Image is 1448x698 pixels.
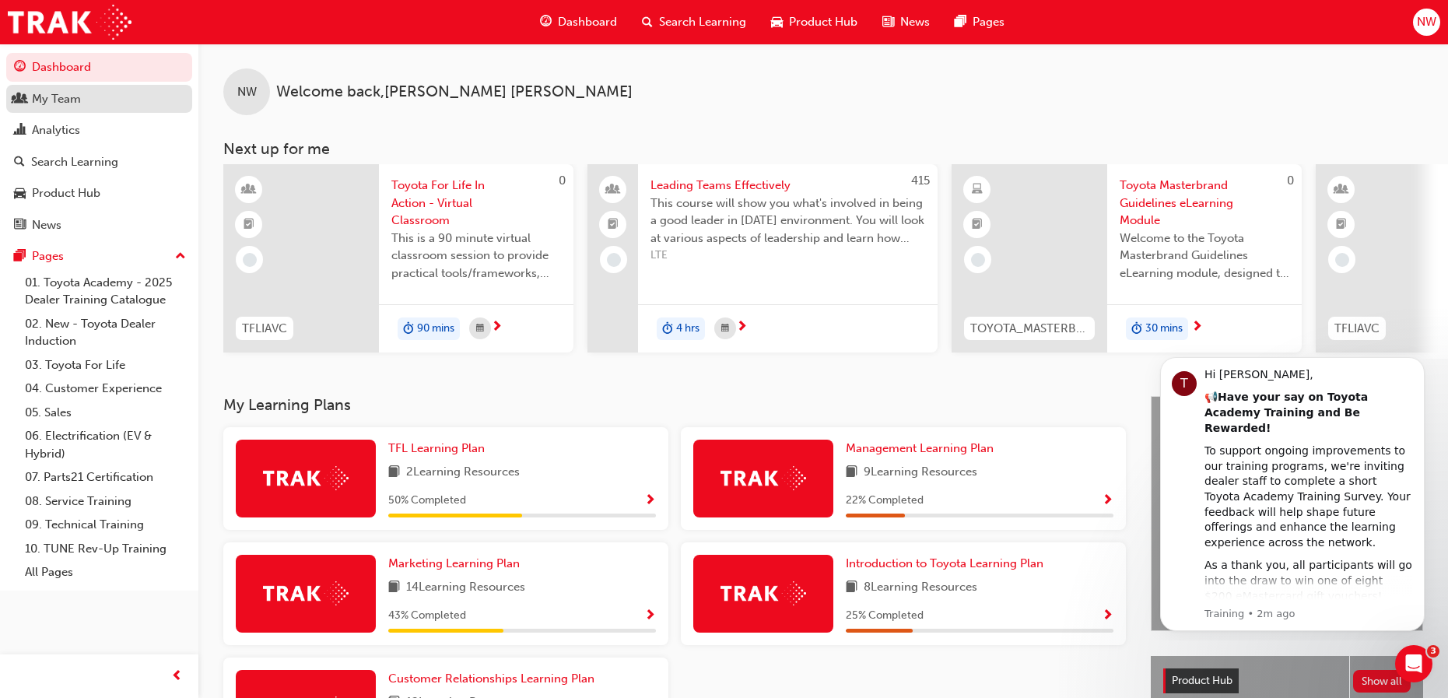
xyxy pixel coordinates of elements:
[6,242,192,271] button: Pages
[417,320,454,338] span: 90 mins
[491,321,503,335] span: next-icon
[608,180,619,200] span: people-icon
[391,177,561,230] span: Toyota For Life In Action - Virtual Classroom
[973,13,1004,31] span: Pages
[558,13,617,31] span: Dashboard
[263,581,349,605] img: Trak
[882,12,894,32] span: news-icon
[388,441,485,455] span: TFL Learning Plan
[1413,9,1440,36] button: NW
[1417,13,1436,31] span: NW
[1172,674,1232,687] span: Product Hub
[1102,491,1113,510] button: Show Progress
[476,319,484,338] span: calendar-icon
[559,174,566,188] span: 0
[629,6,759,38] a: search-iconSearch Learning
[19,424,192,465] a: 06. Electrification (EV & Hybrid)
[1102,609,1113,623] span: Show Progress
[846,441,994,455] span: Management Learning Plan
[1287,174,1294,188] span: 0
[223,396,1126,414] h3: My Learning Plans
[14,250,26,264] span: pages-icon
[31,153,118,171] div: Search Learning
[736,321,748,335] span: next-icon
[644,494,656,508] span: Show Progress
[1131,319,1142,339] span: duration-icon
[900,13,930,31] span: News
[1137,343,1448,640] iframe: Intercom notifications message
[846,555,1050,573] a: Introduction to Toyota Learning Plan
[244,180,254,200] span: learningResourceType_INSTRUCTOR_LED-icon
[6,53,192,82] a: Dashboard
[952,164,1302,353] a: 0TOYOTA_MASTERBRAND_ELToyota Masterbrand Guidelines eLearning ModuleWelcome to the Toyota Masterb...
[237,83,257,101] span: NW
[19,465,192,489] a: 07. Parts21 Certification
[644,491,656,510] button: Show Progress
[198,140,1448,158] h3: Next up for me
[14,156,25,170] span: search-icon
[644,606,656,626] button: Show Progress
[19,377,192,401] a: 04. Customer Experience
[32,247,64,265] div: Pages
[32,90,81,108] div: My Team
[388,607,466,625] span: 43 % Completed
[864,578,977,598] span: 8 Learning Resources
[846,556,1043,570] span: Introduction to Toyota Learning Plan
[528,6,629,38] a: guage-iconDashboard
[846,578,857,598] span: book-icon
[846,463,857,482] span: book-icon
[771,12,783,32] span: car-icon
[659,13,746,31] span: Search Learning
[8,5,131,40] img: Trak
[175,247,186,267] span: up-icon
[1120,177,1289,230] span: Toyota Masterbrand Guidelines eLearning Module
[720,466,806,490] img: Trak
[19,271,192,312] a: 01. Toyota Academy - 2025 Dealer Training Catalogue
[388,670,601,688] a: Customer Relationships Learning Plan
[32,184,100,202] div: Product Hub
[32,121,80,139] div: Analytics
[1336,180,1347,200] span: learningResourceType_INSTRUCTOR_LED-icon
[607,253,621,267] span: learningRecordVerb_NONE-icon
[587,164,938,353] a: 415Leading Teams EffectivelyThis course will show you what's involved in being a good leader in [...
[650,247,925,265] span: LTE
[955,12,966,32] span: pages-icon
[388,672,594,686] span: Customer Relationships Learning Plan
[970,320,1089,338] span: TOYOTA_MASTERBRAND_EL
[223,164,573,353] a: 0TFLIAVCToyota For Life In Action - Virtual ClassroomThis is a 90 minute virtual classroom sessio...
[1191,321,1203,335] span: next-icon
[1102,494,1113,508] span: Show Progress
[759,6,870,38] a: car-iconProduct Hub
[870,6,942,38] a: news-iconNews
[14,124,26,138] span: chart-icon
[972,215,983,235] span: booktick-icon
[388,555,526,573] a: Marketing Learning Plan
[14,93,26,107] span: people-icon
[14,61,26,75] span: guage-icon
[1395,645,1432,682] iframe: Intercom live chat
[662,319,673,339] span: duration-icon
[406,578,525,598] span: 14 Learning Resources
[1353,670,1411,693] button: Show all
[171,667,183,686] span: prev-icon
[391,230,561,282] span: This is a 90 minute virtual classroom session to provide practical tools/frameworks, behaviours a...
[388,463,400,482] span: book-icon
[846,440,1000,458] a: Management Learning Plan
[1336,215,1347,235] span: booktick-icon
[1145,320,1183,338] span: 30 mins
[6,148,192,177] a: Search Learning
[19,513,192,537] a: 09. Technical Training
[19,401,192,425] a: 05. Sales
[6,50,192,242] button: DashboardMy TeamAnalyticsSearch LearningProduct HubNews
[388,578,400,598] span: book-icon
[1335,253,1349,267] span: learningRecordVerb_NONE-icon
[972,180,983,200] span: learningResourceType_ELEARNING-icon
[676,320,699,338] span: 4 hrs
